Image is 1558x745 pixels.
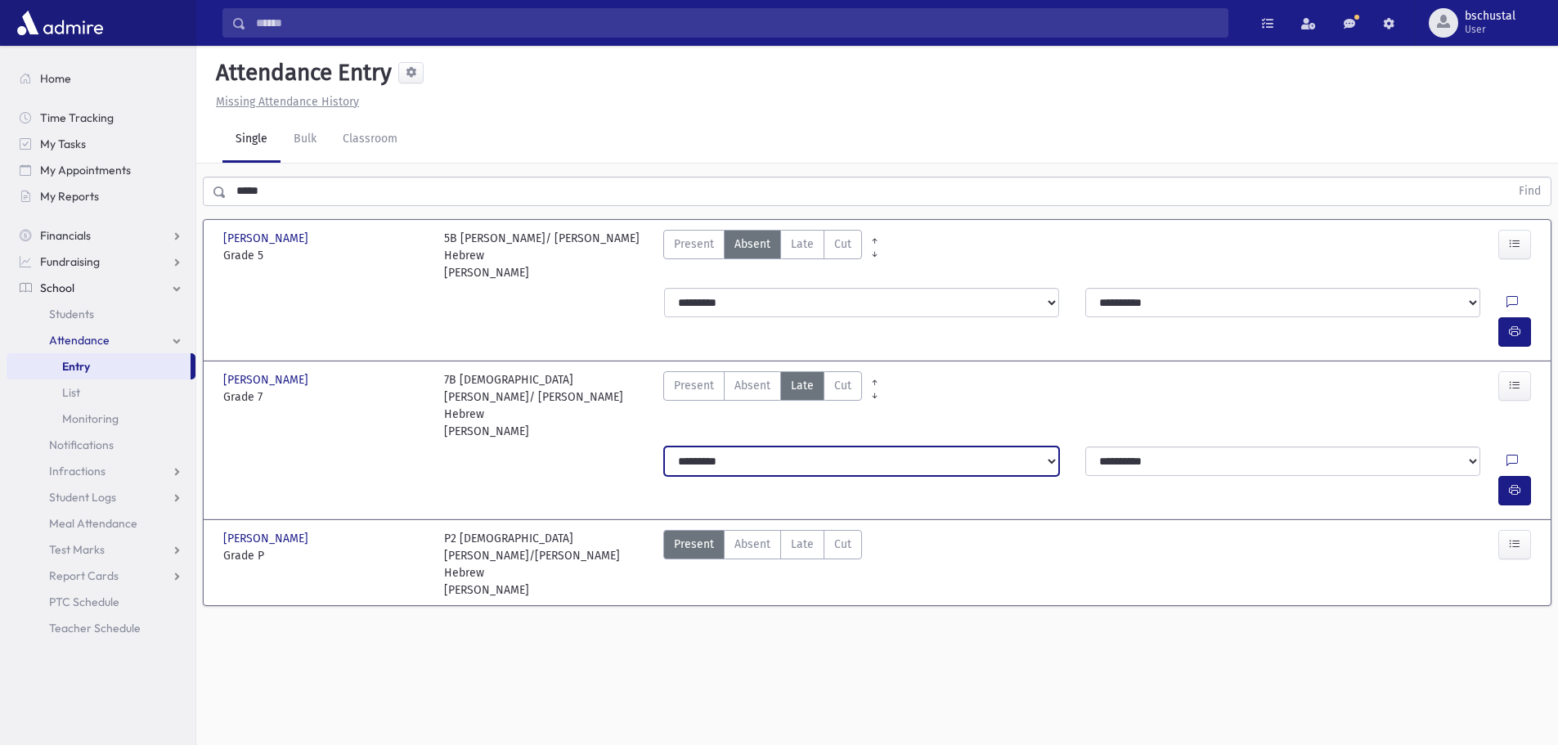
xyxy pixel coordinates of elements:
[7,510,195,536] a: Meal Attendance
[49,464,106,478] span: Infractions
[7,105,195,131] a: Time Tracking
[222,117,281,163] a: Single
[7,222,195,249] a: Financials
[223,230,312,247] span: [PERSON_NAME]
[49,568,119,583] span: Report Cards
[7,301,195,327] a: Students
[7,379,195,406] a: List
[223,388,428,406] span: Grade 7
[674,536,714,553] span: Present
[209,59,392,87] h5: Attendance Entry
[1465,10,1515,23] span: bschustal
[49,621,141,635] span: Teacher Schedule
[674,377,714,394] span: Present
[791,236,814,253] span: Late
[49,516,137,531] span: Meal Attendance
[1509,177,1551,205] button: Find
[281,117,330,163] a: Bulk
[223,530,312,547] span: [PERSON_NAME]
[7,563,195,589] a: Report Cards
[223,547,428,564] span: Grade P
[7,458,195,484] a: Infractions
[663,230,862,281] div: AttTypes
[7,275,195,301] a: School
[791,377,814,394] span: Late
[49,333,110,348] span: Attendance
[7,327,195,353] a: Attendance
[834,536,851,553] span: Cut
[791,536,814,553] span: Late
[40,228,91,243] span: Financials
[40,189,99,204] span: My Reports
[40,280,74,295] span: School
[7,432,195,458] a: Notifications
[40,254,100,269] span: Fundraising
[223,247,428,264] span: Grade 5
[49,438,114,452] span: Notifications
[7,157,195,183] a: My Appointments
[49,307,94,321] span: Students
[734,536,770,553] span: Absent
[834,377,851,394] span: Cut
[7,484,195,510] a: Student Logs
[62,359,90,374] span: Entry
[246,8,1228,38] input: Search
[40,163,131,177] span: My Appointments
[444,530,649,599] div: P2 [DEMOGRAPHIC_DATA][PERSON_NAME]/[PERSON_NAME] Hebrew [PERSON_NAME]
[49,490,116,505] span: Student Logs
[330,117,411,163] a: Classroom
[62,411,119,426] span: Monitoring
[216,95,359,109] u: Missing Attendance History
[7,615,195,641] a: Teacher Schedule
[7,589,195,615] a: PTC Schedule
[62,385,80,400] span: List
[674,236,714,253] span: Present
[40,137,86,151] span: My Tasks
[223,371,312,388] span: [PERSON_NAME]
[40,110,114,125] span: Time Tracking
[7,131,195,157] a: My Tasks
[734,377,770,394] span: Absent
[7,249,195,275] a: Fundraising
[734,236,770,253] span: Absent
[7,353,191,379] a: Entry
[7,406,195,432] a: Monitoring
[209,95,359,109] a: Missing Attendance History
[49,542,105,557] span: Test Marks
[1465,23,1515,36] span: User
[444,371,649,440] div: 7B [DEMOGRAPHIC_DATA][PERSON_NAME]/ [PERSON_NAME] Hebrew [PERSON_NAME]
[7,183,195,209] a: My Reports
[444,230,649,281] div: 5B [PERSON_NAME]/ [PERSON_NAME] Hebrew [PERSON_NAME]
[663,371,862,440] div: AttTypes
[13,7,107,39] img: AdmirePro
[40,71,71,86] span: Home
[7,536,195,563] a: Test Marks
[49,595,119,609] span: PTC Schedule
[663,530,862,599] div: AttTypes
[834,236,851,253] span: Cut
[7,65,195,92] a: Home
